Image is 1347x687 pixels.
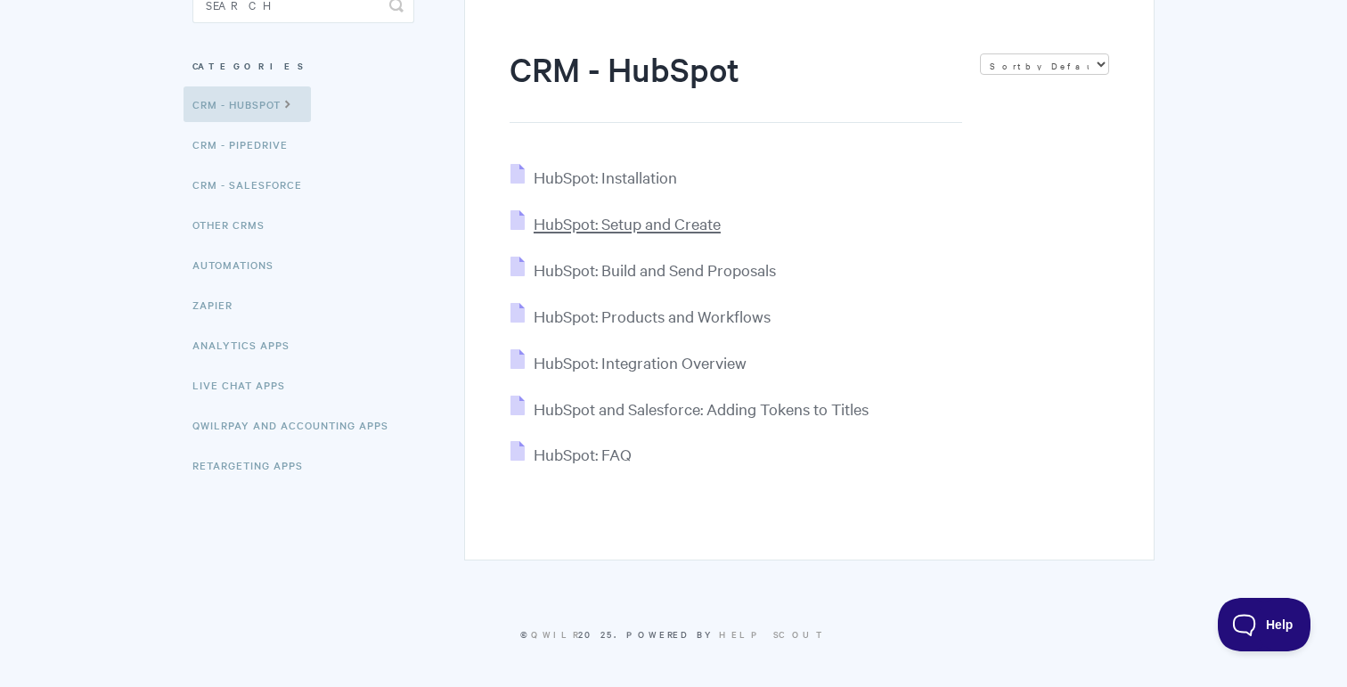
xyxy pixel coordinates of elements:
[192,287,246,323] a: Zapier
[192,247,287,282] a: Automations
[510,352,747,372] a: HubSpot: Integration Overview
[192,167,315,202] a: CRM - Salesforce
[980,53,1109,75] select: Page reloads on selection
[534,213,721,233] span: HubSpot: Setup and Create
[192,50,414,82] h3: Categories
[510,398,869,419] a: HubSpot and Salesforce: Adding Tokens to Titles
[510,259,776,280] a: HubSpot: Build and Send Proposals
[510,444,632,464] a: HubSpot: FAQ
[192,626,1155,642] p: © 2025.
[534,306,771,326] span: HubSpot: Products and Workflows
[534,444,632,464] span: HubSpot: FAQ
[192,447,316,483] a: Retargeting Apps
[510,167,677,187] a: HubSpot: Installation
[192,207,278,242] a: Other CRMs
[534,167,677,187] span: HubSpot: Installation
[1218,598,1311,651] iframe: Toggle Customer Support
[534,259,776,280] span: HubSpot: Build and Send Proposals
[719,627,827,641] a: Help Scout
[531,627,578,641] a: Qwilr
[626,627,827,641] span: Powered by
[534,398,869,419] span: HubSpot and Salesforce: Adding Tokens to Titles
[510,46,962,123] h1: CRM - HubSpot
[510,306,771,326] a: HubSpot: Products and Workflows
[192,407,402,443] a: QwilrPay and Accounting Apps
[184,86,311,122] a: CRM - HubSpot
[510,213,721,233] a: HubSpot: Setup and Create
[534,352,747,372] span: HubSpot: Integration Overview
[192,327,303,363] a: Analytics Apps
[192,367,298,403] a: Live Chat Apps
[192,127,301,162] a: CRM - Pipedrive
